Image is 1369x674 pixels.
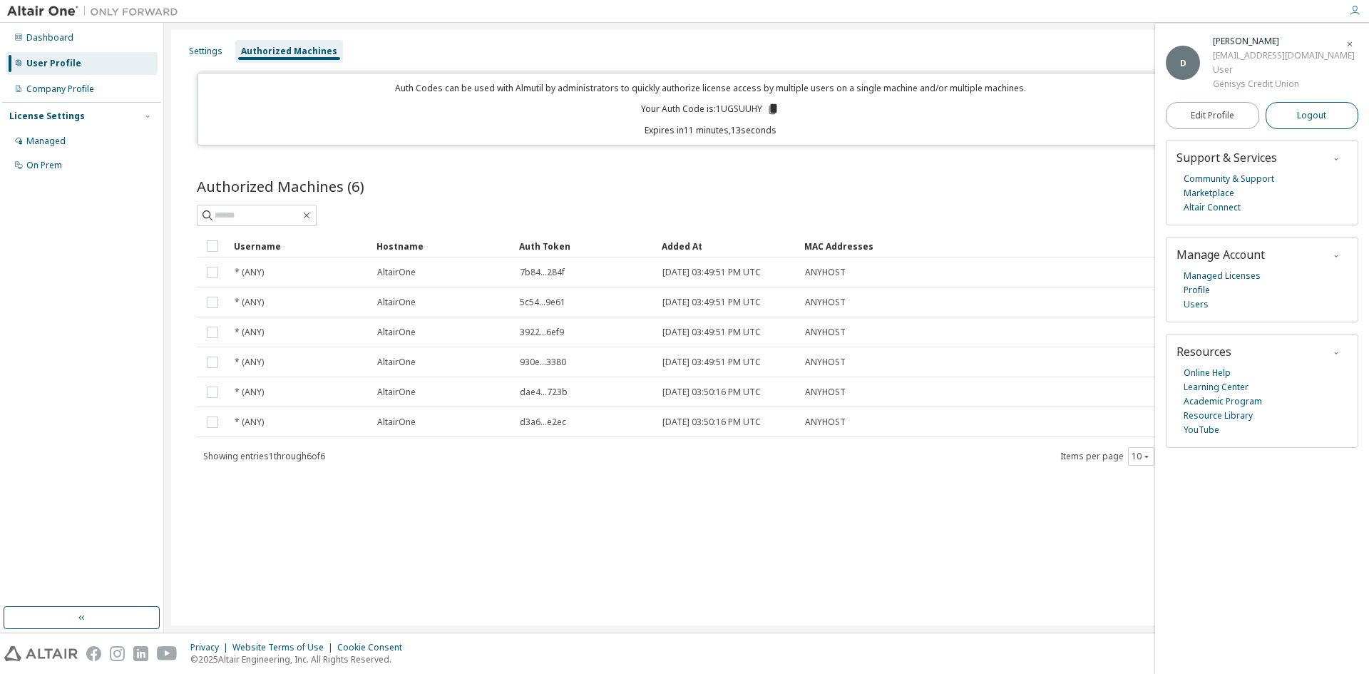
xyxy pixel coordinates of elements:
div: Settings [189,46,222,57]
span: ANYHOST [805,357,846,368]
a: Resource Library [1184,409,1253,423]
img: linkedin.svg [133,646,148,661]
div: Dashboard [26,32,73,44]
a: Users [1184,297,1209,312]
div: User [1213,63,1355,77]
div: Cookie Consent [337,642,411,653]
span: * (ANY) [235,387,264,398]
span: Resources [1176,344,1231,359]
span: AltairOne [377,387,416,398]
span: Authorized Machines (6) [197,176,364,196]
div: [EMAIL_ADDRESS][DOMAIN_NAME] [1213,48,1355,63]
a: Managed Licenses [1184,269,1261,283]
a: YouTube [1184,423,1219,437]
span: 5c54...9e61 [520,297,565,308]
span: Showing entries 1 through 6 of 6 [203,450,325,462]
span: D [1180,57,1186,69]
div: Privacy [190,642,232,653]
img: youtube.svg [157,646,178,661]
span: [DATE] 03:49:51 PM UTC [662,297,761,308]
div: MAC Addresses [804,235,1186,257]
span: [DATE] 03:49:51 PM UTC [662,357,761,368]
span: Items per page [1060,447,1154,466]
a: Profile [1184,283,1210,297]
span: ANYHOST [805,417,846,428]
span: 3922...6ef9 [520,327,564,338]
span: Support & Services [1176,150,1277,165]
span: ANYHOST [805,327,846,338]
span: d3a6...e2ec [520,417,566,428]
span: AltairOne [377,297,416,308]
span: [DATE] 03:49:51 PM UTC [662,267,761,278]
span: * (ANY) [235,357,264,368]
a: Community & Support [1184,172,1274,186]
div: Managed [26,136,66,147]
span: Logout [1297,108,1326,123]
span: [DATE] 03:49:51 PM UTC [662,327,761,338]
div: Added At [662,235,793,257]
div: Hostname [376,235,508,257]
span: AltairOne [377,357,416,368]
div: On Prem [26,160,62,171]
a: Online Help [1184,366,1231,380]
span: dae4...723b [520,387,568,398]
button: Logout [1266,102,1359,129]
div: Username [234,235,365,257]
span: 930e...3380 [520,357,566,368]
div: Debbie Anderson [1213,34,1355,48]
span: AltairOne [377,267,416,278]
button: 10 [1132,451,1151,462]
span: ANYHOST [805,267,846,278]
div: Company Profile [26,83,94,95]
a: Marketplace [1184,186,1234,200]
span: [DATE] 03:50:16 PM UTC [662,387,761,398]
div: Genisys Credit Union [1213,77,1355,91]
span: ANYHOST [805,297,846,308]
span: [DATE] 03:50:16 PM UTC [662,417,761,428]
p: © 2025 Altair Engineering, Inc. All Rights Reserved. [190,653,411,665]
div: Auth Token [519,235,650,257]
span: * (ANY) [235,327,264,338]
span: * (ANY) [235,297,264,308]
div: Authorized Machines [241,46,337,57]
a: Edit Profile [1166,102,1259,129]
span: Manage Account [1176,247,1265,262]
div: Website Terms of Use [232,642,337,653]
img: facebook.svg [86,646,101,661]
span: AltairOne [377,417,416,428]
div: License Settings [9,111,85,122]
span: * (ANY) [235,417,264,428]
p: Auth Codes can be used with Almutil by administrators to quickly authorize license access by mult... [207,82,1215,94]
img: Altair One [7,4,185,19]
img: altair_logo.svg [4,646,78,661]
div: User Profile [26,58,81,69]
span: AltairOne [377,327,416,338]
a: Altair Connect [1184,200,1241,215]
p: Your Auth Code is: 1UGSUUHY [641,103,779,116]
a: Learning Center [1184,380,1248,394]
p: Expires in 11 minutes, 13 seconds [207,124,1215,136]
img: instagram.svg [110,646,125,661]
a: Academic Program [1184,394,1262,409]
span: * (ANY) [235,267,264,278]
span: Edit Profile [1191,110,1234,121]
span: ANYHOST [805,387,846,398]
span: 7b84...284f [520,267,565,278]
